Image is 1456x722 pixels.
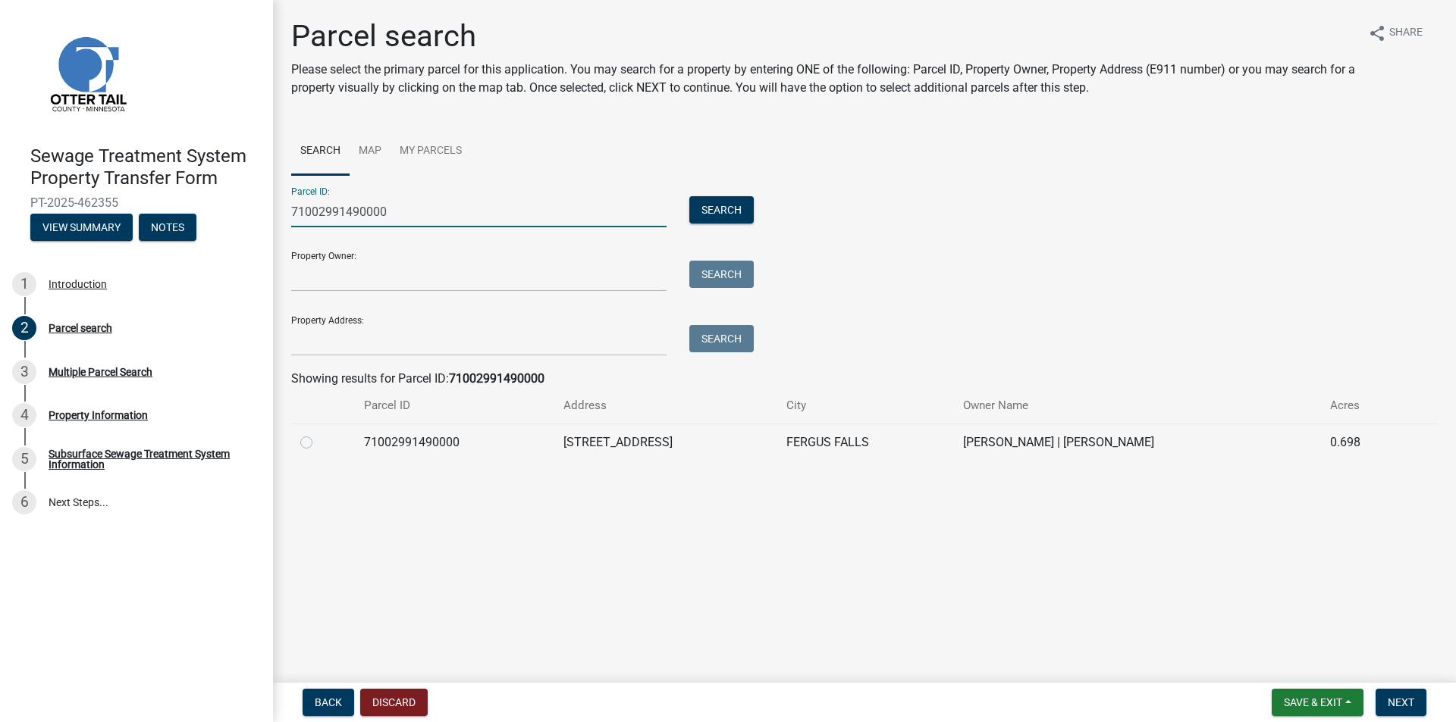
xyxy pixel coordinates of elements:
[30,16,144,130] img: Otter Tail County, Minnesota
[350,127,391,176] a: Map
[139,214,196,241] button: Notes
[30,195,243,210] span: PT-2025-462355
[49,323,112,333] div: Parcel search
[49,279,107,289] div: Introduction
[391,127,471,176] a: My Parcels
[554,388,777,424] th: Address
[291,18,1356,55] h1: Parcel search
[1368,24,1386,42] i: share
[449,371,544,386] strong: 71002991490000
[777,424,954,461] td: FERGUS FALLS
[777,388,954,424] th: City
[30,145,261,189] h4: Sewage Treatment System Property Transfer Form
[1272,689,1363,716] button: Save & Exit
[1284,696,1342,708] span: Save & Exit
[139,222,196,234] wm-modal-confirm: Notes
[954,388,1321,424] th: Owner Name
[1321,388,1406,424] th: Acres
[315,696,342,708] span: Back
[1321,424,1406,461] td: 0.698
[12,403,36,427] div: 4
[49,410,148,420] div: Property Information
[689,196,754,223] button: Search
[355,388,554,424] th: Parcel ID
[1376,689,1426,716] button: Next
[30,214,133,241] button: View Summary
[12,316,36,340] div: 2
[1389,24,1423,42] span: Share
[360,689,428,716] button: Discard
[12,490,36,514] div: 6
[12,272,36,296] div: 1
[30,222,133,234] wm-modal-confirm: Summary
[291,370,1438,388] div: Showing results for Parcel ID:
[954,424,1321,461] td: [PERSON_NAME] | [PERSON_NAME]
[1388,696,1414,708] span: Next
[689,325,754,352] button: Search
[355,424,554,461] td: 71002991490000
[554,424,777,461] td: [STREET_ADDRESS]
[49,449,249,470] div: Subsurface Sewage Treatment System Information
[291,61,1356,97] p: Please select the primary parcel for this application. You may search for a property by entering ...
[291,127,350,176] a: Search
[1356,18,1435,48] button: shareShare
[303,689,354,716] button: Back
[49,367,152,377] div: Multiple Parcel Search
[689,261,754,288] button: Search
[12,447,36,471] div: 5
[12,360,36,384] div: 3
